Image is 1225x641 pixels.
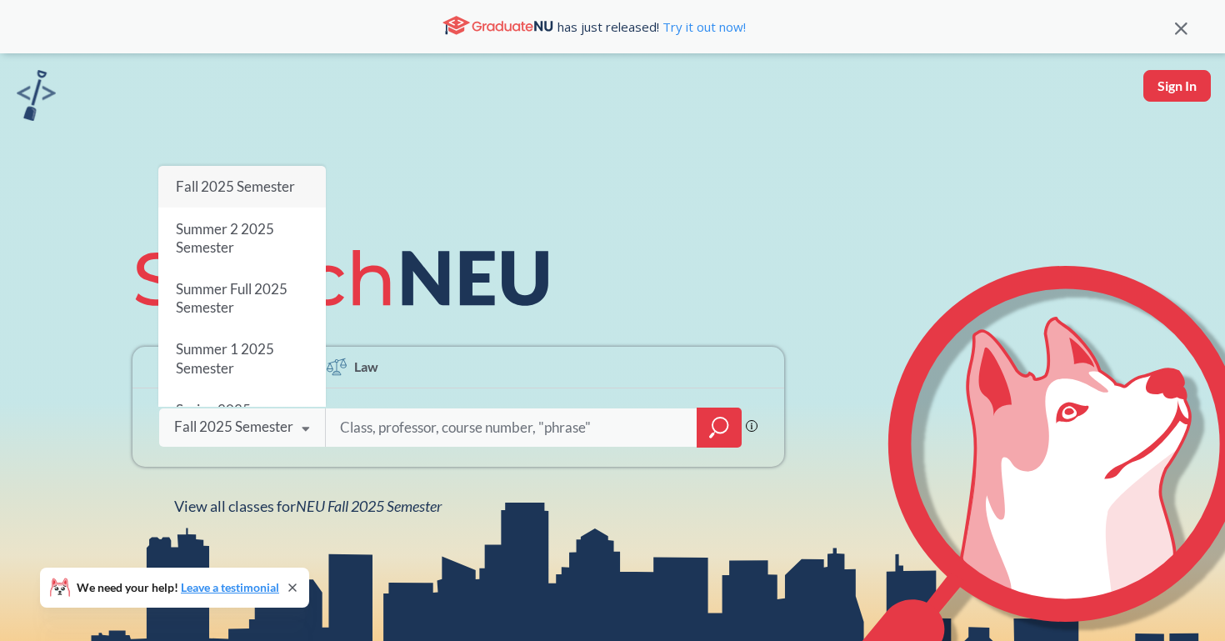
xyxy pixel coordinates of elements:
[176,219,274,255] span: Summer 2 2025 Semester
[338,410,685,445] input: Class, professor, course number, "phrase"
[174,497,442,515] span: View all classes for
[176,401,251,437] span: Spring 2025 Semester
[176,340,274,376] span: Summer 1 2025 Semester
[557,18,746,36] span: has just released!
[17,70,56,121] img: sandbox logo
[77,582,279,593] span: We need your help!
[697,408,742,448] div: magnifying glass
[354,357,378,376] span: Law
[174,418,293,436] div: Fall 2025 Semester
[176,280,287,316] span: Summer Full 2025 Semester
[181,580,279,594] a: Leave a testimonial
[296,497,442,515] span: NEU Fall 2025 Semester
[176,178,295,195] span: Fall 2025 Semester
[659,18,746,35] a: Try it out now!
[17,70,56,126] a: sandbox logo
[1143,70,1211,102] button: Sign In
[709,416,729,439] svg: magnifying glass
